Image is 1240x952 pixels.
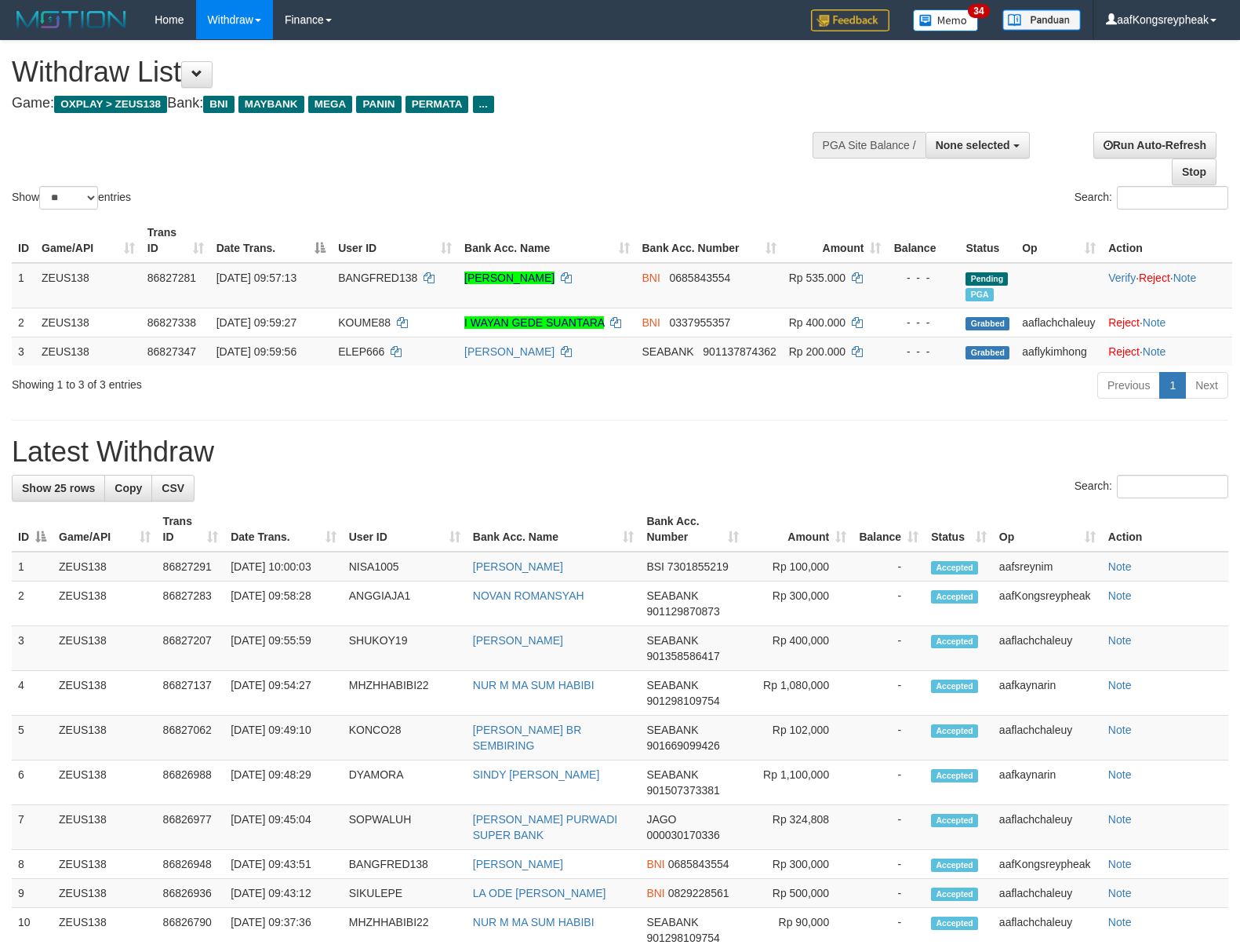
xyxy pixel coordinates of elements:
[141,218,210,263] th: Trans ID: activate to sort column ascending
[157,671,225,716] td: 86827137
[853,582,925,626] td: -
[54,96,167,113] span: OXPLAY > ZEUS138
[783,218,888,263] th: Amount: activate to sort column ascending
[224,805,343,850] td: [DATE] 09:45:04
[853,626,925,671] td: -
[147,345,196,358] span: 86827347
[646,932,719,944] span: Copy 901298109754 to clipboard
[993,626,1102,671] td: aaflachchaleuy
[12,805,53,850] td: 7
[147,316,196,329] span: 86827338
[104,475,152,502] a: Copy
[1143,345,1166,358] a: Note
[12,96,811,111] h4: Game: Bank:
[12,879,53,908] td: 9
[53,879,157,908] td: ZEUS138
[473,560,563,573] a: [PERSON_NAME]
[646,634,698,647] span: SEABANK
[811,9,889,31] img: Feedback.jpg
[1185,372,1228,399] a: Next
[1097,372,1160,399] a: Previous
[157,761,225,805] td: 86826988
[853,552,925,582] td: -
[646,605,719,618] span: Copy 901129870873 to clipboard
[745,582,853,626] td: Rp 300,000
[12,337,35,366] td: 3
[646,739,719,752] span: Copy 901669099426 to clipboard
[224,626,343,671] td: [DATE] 09:55:59
[35,218,141,263] th: Game/API: activate to sort column ascending
[473,96,494,113] span: ...
[893,270,953,286] div: - - -
[210,218,332,263] th: Date Trans.: activate to sort column descending
[157,805,225,850] td: 86826977
[343,582,467,626] td: ANGGIAJA1
[745,552,853,582] td: Rp 100,000
[224,761,343,805] td: [DATE] 09:48:29
[703,345,776,358] span: Copy 901137874362 to clipboard
[35,308,141,337] td: ZEUS138
[1108,345,1140,358] a: Reject
[343,626,467,671] td: SHUKOY19
[473,813,617,841] a: [PERSON_NAME] PURWADI SUPER BANK
[789,316,845,329] span: Rp 400.000
[224,716,343,761] td: [DATE] 09:49:10
[931,859,978,872] span: Accepted
[1102,218,1232,263] th: Action
[636,218,783,263] th: Bank Acc. Number: activate to sort column ascending
[646,858,664,870] span: BNI
[1075,186,1228,210] label: Search:
[931,917,978,930] span: Accepted
[12,716,53,761] td: 5
[1102,308,1232,337] td: ·
[745,850,853,879] td: Rp 300,000
[642,316,660,329] span: BNI
[887,218,959,263] th: Balance
[646,784,719,797] span: Copy 901507373381 to clipboard
[993,582,1102,626] td: aafKongsreypheak
[646,768,698,781] span: SEABANK
[965,272,1008,286] span: Pending
[931,680,978,693] span: Accepted
[224,879,343,908] td: [DATE] 09:43:12
[965,346,1009,359] span: Grabbed
[931,590,978,604] span: Accepted
[853,850,925,879] td: -
[157,626,225,671] td: 86827207
[931,635,978,648] span: Accepted
[464,316,604,329] a: I WAYAN GEDE SUANTARA
[224,671,343,716] td: [DATE] 09:54:27
[646,560,664,573] span: BSI
[642,272,660,284] span: BNI
[670,272,731,284] span: Copy 0685843554 to clipboard
[745,507,853,552] th: Amount: activate to sort column ascending
[1173,272,1197,284] a: Note
[789,345,845,358] span: Rp 200.000
[343,761,467,805] td: DYAMORA
[332,218,458,263] th: User ID: activate to sort column ascending
[965,317,1009,330] span: Grabbed
[853,805,925,850] td: -
[1108,679,1132,691] a: Note
[12,57,811,88] h1: Withdraw List
[458,218,635,263] th: Bank Acc. Name: activate to sort column ascending
[646,829,719,841] span: Copy 000030170336 to clipboard
[853,507,925,552] th: Balance: activate to sort column ascending
[646,650,719,662] span: Copy 901358586417 to clipboard
[968,4,989,18] span: 34
[1102,263,1232,308] td: · ·
[1102,507,1228,552] th: Action
[993,850,1102,879] td: aafKongsreypheak
[1016,337,1102,366] td: aaflykimhong
[745,716,853,761] td: Rp 102,000
[993,805,1102,850] td: aaflachchaleuy
[12,186,131,210] label: Show entries
[1139,272,1170,284] a: Reject
[925,507,993,552] th: Status: activate to sort column ascending
[157,879,225,908] td: 86826936
[53,552,157,582] td: ZEUS138
[343,507,467,552] th: User ID: activate to sort column ascending
[1108,560,1132,573] a: Note
[473,679,595,691] a: NUR M MA SUM HABIBI
[936,139,1010,151] span: None selected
